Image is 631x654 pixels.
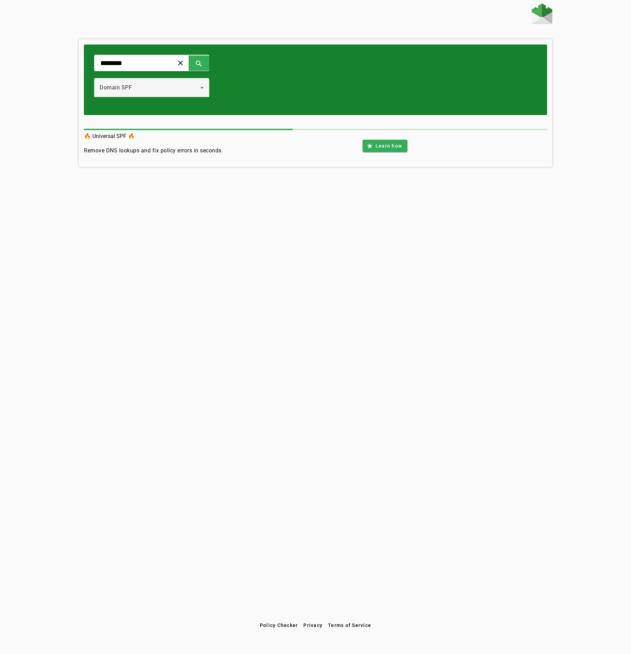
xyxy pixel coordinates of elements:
span: Privacy [303,622,323,628]
button: Privacy [301,619,325,631]
button: Learn how [363,140,407,152]
span: Domain SPF [100,84,132,91]
span: Terms of Service [328,622,371,628]
a: Home [532,3,552,26]
h4: Remove DNS lookups and fix policy errors in seconds. [84,147,223,155]
button: Terms of Service [325,619,374,631]
h3: 🔥 Universal SPF 🔥 [84,131,223,141]
span: Policy Checker [260,622,298,628]
img: Fraudmarc Logo [532,3,552,24]
button: Policy Checker [257,619,301,631]
span: Learn how [376,142,402,149]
